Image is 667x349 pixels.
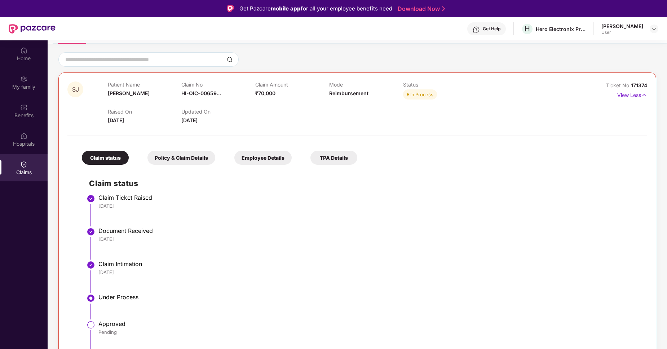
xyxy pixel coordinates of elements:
[87,294,95,302] img: svg+xml;base64,PHN2ZyBpZD0iU3RlcC1BY3RpdmUtMzJ4MzIiIHhtbG5zPSJodHRwOi8vd3d3LnczLm9yZy8yMDAwL3N2Zy...
[147,151,215,165] div: Policy & Claim Details
[20,132,27,140] img: svg+xml;base64,PHN2ZyBpZD0iSG9zcGl0YWxzIiB4bWxucz0iaHR0cDovL3d3dy53My5vcmcvMjAwMC9zdmciIHdpZHRoPS...
[310,151,357,165] div: TPA Details
[601,30,643,35] div: User
[525,25,530,33] span: H
[181,81,255,88] p: Claim No
[403,81,477,88] p: Status
[641,91,647,99] img: svg+xml;base64,PHN2ZyB4bWxucz0iaHR0cDovL3d3dy53My5vcmcvMjAwMC9zdmciIHdpZHRoPSIxNyIgaGVpZ2h0PSIxNy...
[20,104,27,111] img: svg+xml;base64,PHN2ZyBpZD0iQmVuZWZpdHMiIHhtbG5zPSJodHRwOi8vd3d3LnczLm9yZy8yMDAwL3N2ZyIgd2lkdGg9Ij...
[108,109,182,115] p: Raised On
[108,117,124,123] span: [DATE]
[82,151,129,165] div: Claim status
[617,89,647,99] p: View Less
[98,194,640,201] div: Claim Ticket Raised
[329,81,403,88] p: Mode
[89,177,640,189] h2: Claim status
[601,23,643,30] div: [PERSON_NAME]
[234,151,292,165] div: Employee Details
[87,321,95,329] img: svg+xml;base64,PHN2ZyBpZD0iU3RlcC1QZW5kaW5nLTMyeDMyIiB4bWxucz0iaHR0cDovL3d3dy53My5vcmcvMjAwMC9zdm...
[651,26,657,32] img: svg+xml;base64,PHN2ZyBpZD0iRHJvcGRvd24tMzJ4MzIiIHhtbG5zPSJodHRwOi8vd3d3LnczLm9yZy8yMDAwL3N2ZyIgd2...
[255,81,329,88] p: Claim Amount
[536,26,586,32] div: Hero Electronix Private Limited
[239,4,392,13] div: Get Pazcare for all your employee benefits need
[181,117,198,123] span: [DATE]
[98,320,640,327] div: Approved
[108,90,150,96] span: [PERSON_NAME]
[9,24,56,34] img: New Pazcare Logo
[98,236,640,242] div: [DATE]
[255,90,275,96] span: ₹70,000
[631,82,647,88] span: 171374
[108,81,182,88] p: Patient Name
[87,227,95,236] img: svg+xml;base64,PHN2ZyBpZD0iU3RlcC1Eb25lLTMyeDMyIiB4bWxucz0iaHR0cDovL3d3dy53My5vcmcvMjAwMC9zdmciIH...
[181,90,221,96] span: HI-OIC-00659...
[20,47,27,54] img: svg+xml;base64,PHN2ZyBpZD0iSG9tZSIgeG1sbnM9Imh0dHA6Ly93d3cudzMub3JnLzIwMDAvc3ZnIiB3aWR0aD0iMjAiIG...
[98,293,640,301] div: Under Process
[227,57,233,62] img: svg+xml;base64,PHN2ZyBpZD0iU2VhcmNoLTMyeDMyIiB4bWxucz0iaHR0cDovL3d3dy53My5vcmcvMjAwMC9zdmciIHdpZH...
[20,161,27,168] img: svg+xml;base64,PHN2ZyBpZD0iQ2xhaW0iIHhtbG5zPSJodHRwOi8vd3d3LnczLm9yZy8yMDAwL3N2ZyIgd2lkdGg9IjIwIi...
[483,26,500,32] div: Get Help
[181,109,255,115] p: Updated On
[398,5,443,13] a: Download Now
[20,75,27,83] img: svg+xml;base64,PHN2ZyB3aWR0aD0iMjAiIGhlaWdodD0iMjAiIHZpZXdCb3g9IjAgMCAyMCAyMCIgZmlsbD0ibm9uZSIgeG...
[72,87,79,93] span: SJ
[473,26,480,33] img: svg+xml;base64,PHN2ZyBpZD0iSGVscC0zMngzMiIgeG1sbnM9Imh0dHA6Ly93d3cudzMub3JnLzIwMDAvc3ZnIiB3aWR0aD...
[410,91,433,98] div: In Process
[442,5,445,13] img: Stroke
[227,5,234,12] img: Logo
[87,194,95,203] img: svg+xml;base64,PHN2ZyBpZD0iU3RlcC1Eb25lLTMyeDMyIiB4bWxucz0iaHR0cDovL3d3dy53My5vcmcvMjAwMC9zdmciIH...
[98,203,640,209] div: [DATE]
[98,260,640,268] div: Claim Intimation
[87,261,95,269] img: svg+xml;base64,PHN2ZyBpZD0iU3RlcC1Eb25lLTMyeDMyIiB4bWxucz0iaHR0cDovL3d3dy53My5vcmcvMjAwMC9zdmciIH...
[98,269,640,275] div: [DATE]
[98,227,640,234] div: Document Received
[271,5,301,12] strong: mobile app
[606,82,631,88] span: Ticket No
[98,329,640,335] div: Pending
[329,90,368,96] span: Reimbursement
